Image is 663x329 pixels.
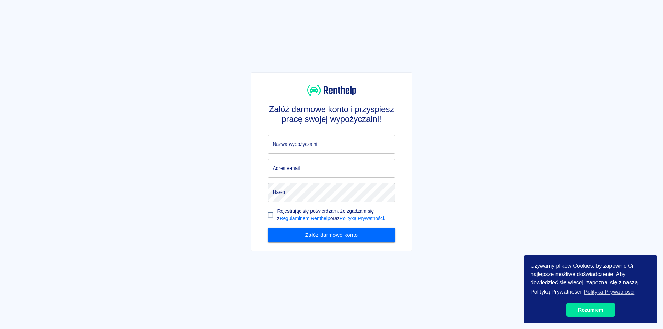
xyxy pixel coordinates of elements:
[340,216,384,221] a: Polityką Prywatności
[268,228,395,242] button: Załóż darmowe konto
[583,287,636,297] a: learn more about cookies
[566,303,615,317] a: dismiss cookie message
[279,216,330,221] a: Regulaminem Renthelp
[530,262,651,297] span: Używamy plików Cookies, by zapewnić Ci najlepsze możliwe doświadczenie. Aby dowiedzieć się więcej...
[268,104,395,124] h3: Załóż darmowe konto i przyspiesz pracę swojej wypożyczalni!
[277,207,389,222] p: Rejestrując się potwierdzam, że zgadzam się z oraz .
[307,84,356,97] img: Renthelp logo
[524,255,657,323] div: cookieconsent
